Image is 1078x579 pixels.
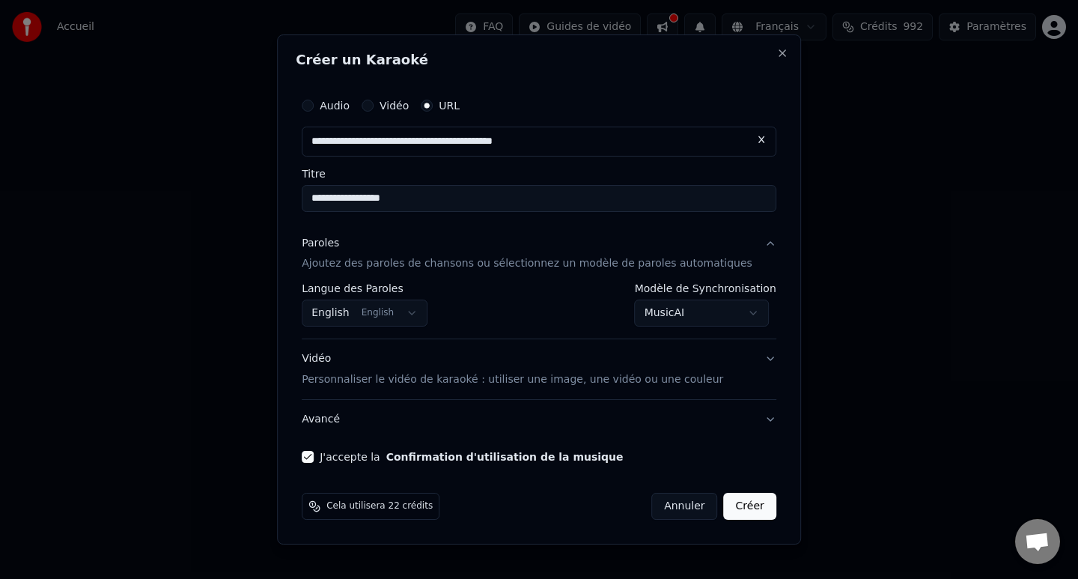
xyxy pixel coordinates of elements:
label: Titre [302,169,776,179]
label: Modèle de Synchronisation [635,284,776,294]
label: Vidéo [380,100,409,111]
label: URL [439,100,460,111]
h2: Créer un Karaoké [296,53,782,67]
span: Cela utilisera 22 crédits [326,500,433,512]
p: Ajoutez des paroles de chansons ou sélectionnez un modèle de paroles automatiques [302,257,752,272]
button: Annuler [651,493,717,520]
div: ParolesAjoutez des paroles de chansons ou sélectionnez un modèle de paroles automatiques [302,284,776,339]
p: Personnaliser le vidéo de karaoké : utiliser une image, une vidéo ou une couleur [302,372,723,387]
div: Paroles [302,236,339,251]
label: Audio [320,100,350,111]
label: J'accepte la [320,452,623,462]
button: Avancé [302,400,776,439]
button: J'accepte la [386,452,624,462]
label: Langue des Paroles [302,284,427,294]
button: VidéoPersonnaliser le vidéo de karaoké : utiliser une image, une vidéo ou une couleur [302,340,776,400]
button: Créer [724,493,776,520]
button: ParolesAjoutez des paroles de chansons ou sélectionnez un modèle de paroles automatiques [302,224,776,284]
div: Vidéo [302,352,723,388]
